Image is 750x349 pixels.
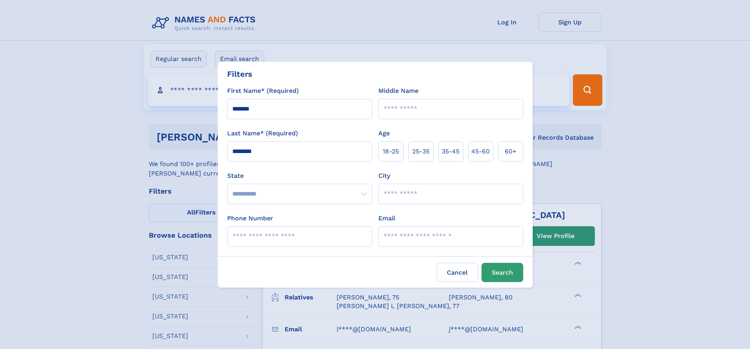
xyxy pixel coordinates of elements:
[412,147,430,156] span: 25‑35
[471,147,490,156] span: 45‑60
[437,263,478,282] label: Cancel
[378,86,419,96] label: Middle Name
[383,147,399,156] span: 18‑25
[378,171,390,181] label: City
[442,147,459,156] span: 35‑45
[227,129,298,138] label: Last Name* (Required)
[227,171,372,181] label: State
[378,129,390,138] label: Age
[227,86,299,96] label: First Name* (Required)
[378,214,395,223] label: Email
[227,214,273,223] label: Phone Number
[227,68,252,80] div: Filters
[481,263,523,282] button: Search
[505,147,517,156] span: 60+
